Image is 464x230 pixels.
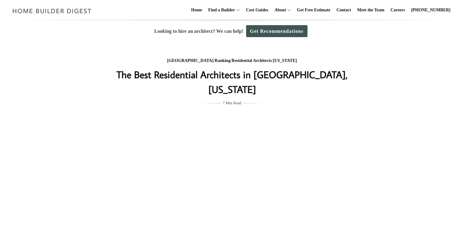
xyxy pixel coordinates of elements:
[246,25,307,37] a: Get Recommendations
[110,57,354,65] div: / / /
[295,0,333,20] a: Get Free Estimate
[244,0,271,20] a: Cost Guides
[10,5,94,17] img: Home Builder Digest
[388,0,408,20] a: Careers
[232,58,272,63] a: Residential Architects
[223,100,241,106] span: 7 Min Read
[355,0,387,20] a: Meet the Team
[110,67,354,97] h1: The Best Residential Architects in [GEOGRAPHIC_DATA], [US_STATE]
[334,0,353,20] a: Contact
[272,0,286,20] a: About
[215,58,230,63] a: Ranking
[273,58,297,63] a: [US_STATE]
[409,0,453,20] a: [PHONE_NUMBER]
[167,58,213,63] a: [GEOGRAPHIC_DATA]
[189,0,205,20] a: Home
[206,0,235,20] a: Find a Builder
